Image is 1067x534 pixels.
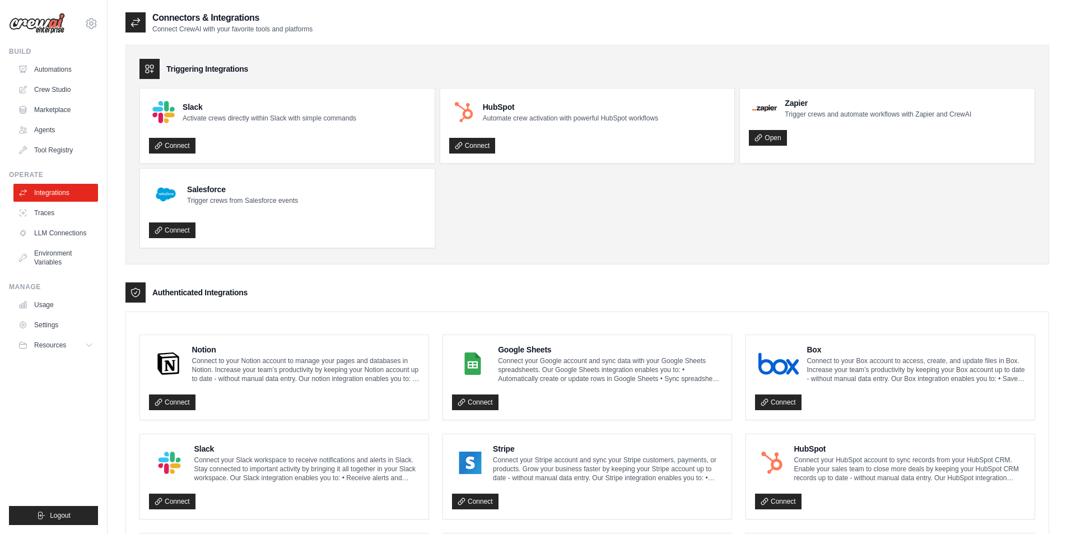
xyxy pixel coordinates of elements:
a: Settings [13,316,98,334]
a: Connect [452,394,498,410]
p: Connect your HubSpot account to sync records from your HubSpot CRM. Enable your sales team to clo... [794,456,1026,482]
img: Zapier Logo [752,105,777,112]
a: Connect [149,494,195,509]
button: Resources [13,336,98,354]
img: Notion Logo [152,352,184,375]
img: Box Logo [758,352,799,375]
h4: HubSpot [483,101,658,113]
h4: HubSpot [794,443,1026,454]
h2: Connectors & Integrations [152,11,313,25]
p: Connect your Stripe account and sync your Stripe customers, payments, or products. Grow your busi... [493,456,723,482]
a: Connect [149,394,195,410]
h4: Salesforce [187,184,298,195]
p: Connect your Google account and sync data with your Google Sheets spreadsheets. Our Google Sheets... [498,356,723,383]
h3: Triggering Integrations [166,63,248,75]
h4: Slack [194,443,420,454]
p: Automate crew activation with powerful HubSpot workflows [483,114,658,123]
h3: Authenticated Integrations [152,287,248,298]
a: Connect [149,138,195,154]
a: Marketplace [13,101,98,119]
p: Activate crews directly within Slack with simple commands [183,114,356,123]
div: Build [9,47,98,56]
img: Salesforce Logo [152,181,179,208]
img: Slack Logo [152,452,187,474]
a: Usage [13,296,98,314]
a: Integrations [13,184,98,202]
span: Resources [34,341,66,350]
a: LLM Connections [13,224,98,242]
p: Connect to your Box account to access, create, and update files in Box. Increase your team’s prod... [807,356,1026,383]
img: Slack Logo [152,101,175,123]
p: Trigger crews from Salesforce events [187,196,298,205]
p: Connect CrewAI with your favorite tools and platforms [152,25,313,34]
a: Agents [13,121,98,139]
a: Tool Registry [13,141,98,159]
a: Open [749,130,786,146]
a: Connect [755,394,802,410]
a: Connect [452,494,498,509]
p: Trigger crews and automate workflows with Zapier and CrewAI [785,110,971,119]
img: Stripe Logo [455,452,485,474]
img: HubSpot Logo [453,101,475,123]
h4: Box [807,344,1026,355]
img: HubSpot Logo [758,452,786,474]
a: Connect [449,138,496,154]
img: Logo [9,13,65,34]
div: Manage [9,282,98,291]
h4: Zapier [785,97,971,109]
img: Google Sheets Logo [455,352,490,375]
div: Operate [9,170,98,179]
p: Connect to your Notion account to manage your pages and databases in Notion. Increase your team’s... [192,356,420,383]
h4: Notion [192,344,420,355]
a: Connect [149,222,195,238]
a: Automations [13,61,98,78]
h4: Google Sheets [498,344,723,355]
a: Environment Variables [13,244,98,271]
a: Traces [13,204,98,222]
h4: Stripe [493,443,723,454]
button: Logout [9,506,98,525]
a: Connect [755,494,802,509]
span: Logout [50,511,71,520]
p: Connect your Slack workspace to receive notifications and alerts in Slack. Stay connected to impo... [194,456,420,482]
h4: Slack [183,101,356,113]
a: Crew Studio [13,81,98,99]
